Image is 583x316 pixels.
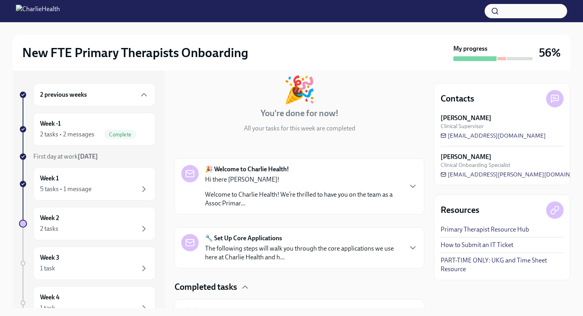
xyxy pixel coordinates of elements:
div: 2 tasks [40,224,58,233]
a: [EMAIL_ADDRESS][DOMAIN_NAME] [441,132,546,140]
h6: Week 3 [40,253,59,262]
div: 2 tasks • 2 messages [40,130,94,139]
a: How to Submit an IT Ticket [441,241,513,249]
a: Week -12 tasks • 2 messagesComplete [19,113,155,146]
p: Welcome to Charlie Health! We’re thrilled to have you on the team as a Assoc Primar... [205,190,402,208]
div: 🎉 [283,77,316,103]
strong: [PERSON_NAME] [441,153,491,161]
strong: [DATE] [78,153,98,160]
span: Clinical Supervisor [441,123,484,130]
div: 5 tasks • 1 message [40,185,92,193]
span: Clinical Onboarding Specialist [441,161,510,169]
h4: Completed tasks [175,281,237,293]
strong: 🎉 Welcome to Charlie Health! [205,165,289,174]
h6: 2 previous weeks [40,90,87,99]
span: First day at work [33,153,98,160]
a: Week 15 tasks • 1 message [19,167,155,201]
h6: Week 2 [40,214,59,222]
div: Completed tasks [175,281,424,293]
h3: 56% [539,46,561,60]
div: 1 task [40,264,55,273]
p: The following steps will walk you through the core applications we use here at Charlie Health and... [205,244,402,262]
h4: Contacts [441,93,474,105]
strong: [PERSON_NAME] [441,114,491,123]
h6: Week 4 [40,293,59,302]
h4: You're done for now! [261,107,339,119]
strong: My progress [453,44,487,53]
div: 2 previous weeks [33,83,155,106]
h4: Resources [441,204,479,216]
h2: New FTE Primary Therapists Onboarding [22,45,248,61]
strong: 🔧 Set Up Core Applications [205,234,282,243]
h6: Week -1 [40,119,61,128]
a: PART-TIME ONLY: UKG and Time Sheet Resource [441,256,564,274]
div: 1 task [40,304,55,312]
a: Primary Therapist Resource Hub [441,225,529,234]
a: Week 22 tasks [19,207,155,240]
h6: Week 1 [40,174,59,183]
p: Hi there [PERSON_NAME]! [205,175,402,184]
p: All your tasks for this week are completed [244,124,355,133]
a: First day at work[DATE] [19,152,155,161]
span: Complete [104,132,136,138]
img: CharlieHealth [16,5,60,17]
a: Week 31 task [19,247,155,280]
